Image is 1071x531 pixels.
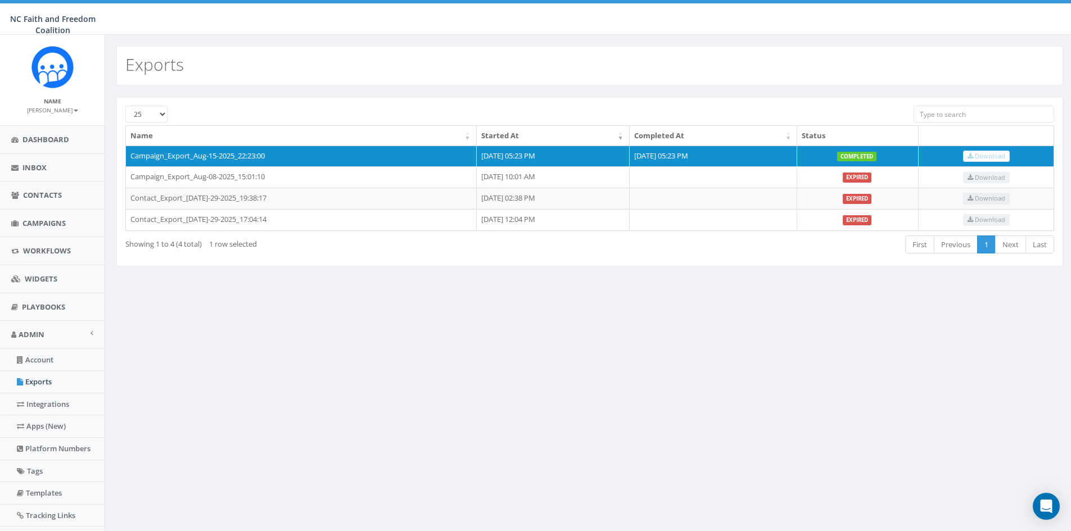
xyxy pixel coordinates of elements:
[914,106,1054,122] input: Type to search
[477,146,630,167] td: [DATE] 05:23 PM
[630,146,798,167] td: [DATE] 05:23 PM
[968,152,1005,160] span: Download
[22,162,47,173] span: Inbox
[22,302,65,312] span: Playbooks
[27,105,78,115] a: [PERSON_NAME]
[126,166,477,188] td: Campaign_Export_Aug-08-2025_15:01:10
[209,239,257,249] span: 1 row selected
[995,235,1026,254] a: Next
[22,134,69,144] span: Dashboard
[963,151,1010,162] a: Download
[44,97,61,105] small: Name
[23,190,62,200] span: Contacts
[1033,493,1060,520] div: Open Intercom Messenger
[477,126,630,146] th: Started At: activate to sort column ascending
[477,188,630,209] td: [DATE] 02:38 PM
[31,46,74,88] img: Rally_Corp_Icon.png
[19,329,44,339] span: Admin
[797,126,919,146] th: Status
[477,166,630,188] td: [DATE] 10:01 AM
[934,235,978,254] a: Previous
[843,173,871,183] label: expired
[10,13,96,35] span: NC Faith and Freedom Coalition
[843,194,871,204] label: expired
[630,126,798,146] th: Completed At: activate to sort column ascending
[27,106,78,114] small: [PERSON_NAME]
[477,209,630,230] td: [DATE] 12:04 PM
[905,235,934,254] a: First
[23,246,71,256] span: Workflows
[126,126,477,146] th: Name: activate to sort column ascending
[1025,235,1054,254] a: Last
[22,218,66,228] span: Campaigns
[25,274,57,284] span: Widgets
[125,234,503,249] div: Showing 1 to 4 (4 total)
[837,152,876,162] label: completed
[843,215,871,225] label: expired
[125,55,184,74] h2: Exports
[126,188,477,209] td: Contact_Export_[DATE]-29-2025_19:38:17
[126,209,477,230] td: Contact_Export_[DATE]-29-2025_17:04:14
[977,235,996,254] a: 1
[126,146,477,167] td: Campaign_Export_Aug-15-2025_22:23:00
